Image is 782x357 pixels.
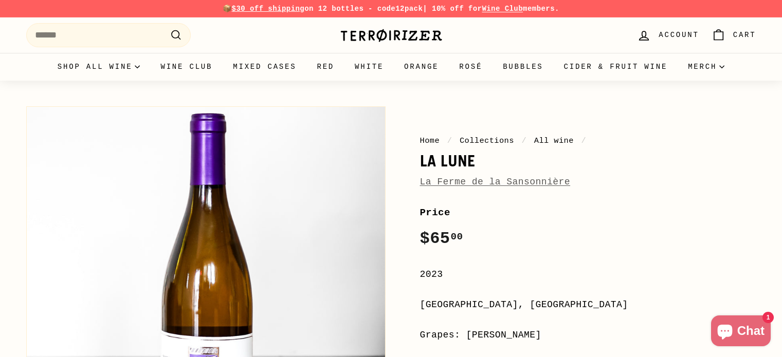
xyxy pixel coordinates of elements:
p: 📦 on 12 bottles - code | 10% off for members. [26,3,756,14]
span: / [519,136,530,145]
label: Price [420,205,756,220]
a: Wine Club [482,5,523,13]
a: Account [631,20,705,50]
nav: breadcrumbs [420,135,756,147]
a: Rosé [449,53,493,81]
summary: Shop all wine [47,53,151,81]
a: Cider & Fruit Wine [554,53,678,81]
div: [GEOGRAPHIC_DATA], [GEOGRAPHIC_DATA] [420,297,756,312]
a: Mixed Cases [223,53,306,81]
a: Cart [705,20,762,50]
a: All wine [534,136,574,145]
div: Primary [6,53,777,81]
a: Wine Club [150,53,223,81]
h1: La Lune [420,152,756,170]
summary: Merch [678,53,735,81]
div: Grapes: [PERSON_NAME] [420,328,756,343]
span: / [445,136,455,145]
a: Orange [394,53,449,81]
span: Account [659,29,699,41]
a: Red [306,53,344,81]
a: Bubbles [493,53,553,81]
a: Home [420,136,440,145]
a: La Ferme de la Sansonnière [420,177,571,187]
inbox-online-store-chat: Shopify online store chat [708,315,774,349]
span: / [579,136,589,145]
span: $30 off shipping [232,5,305,13]
span: $65 [420,229,463,248]
sup: 00 [450,231,463,242]
strong: 12pack [395,5,423,13]
a: White [344,53,394,81]
div: 2023 [420,267,756,282]
span: Cart [733,29,756,41]
a: Collections [460,136,514,145]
